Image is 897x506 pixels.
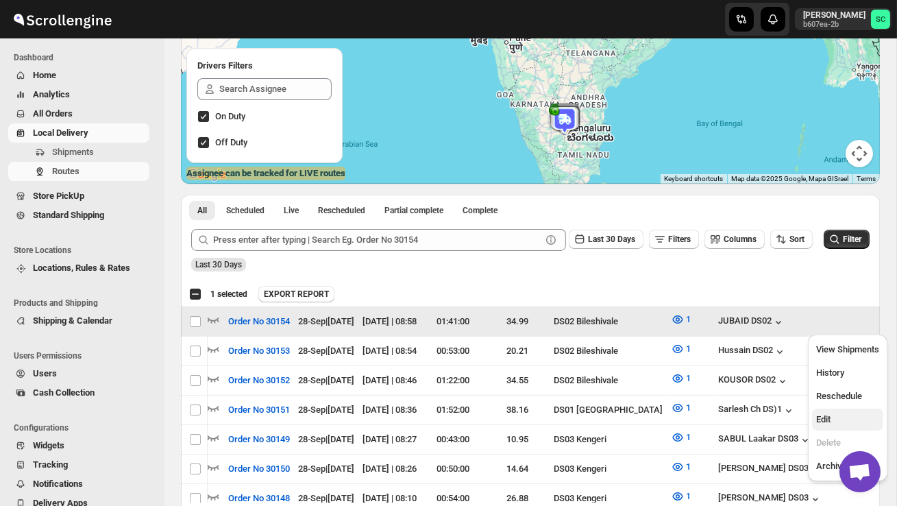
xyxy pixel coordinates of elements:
[186,167,345,180] label: Assignee can be tracked for LIVE routes
[14,52,155,63] span: Dashboard
[554,344,663,358] div: DS02 Bileshivale
[14,350,155,361] span: Users Permissions
[425,492,481,505] div: 00:54:00
[554,492,663,505] div: DS03 Kengeri
[184,166,230,184] a: Open this area in Google Maps (opens a new window)
[718,492,822,506] button: [PERSON_NAME] DS03
[8,258,149,278] button: Locations, Rules & Rates
[425,344,481,358] div: 00:53:00
[219,78,332,100] input: Search Assignee
[876,15,885,24] text: SC
[718,315,785,329] button: JUBAID DS02
[489,433,545,446] div: 10.95
[718,463,822,477] button: [PERSON_NAME] DS03
[816,368,844,378] span: History
[213,229,541,251] input: Press enter after typing | Search Eg. Order No 30154
[298,316,354,326] span: 28-Sep | [DATE]
[184,166,230,184] img: Google
[718,345,787,359] div: Hussain DS02
[258,286,334,302] button: EXPORT REPORT
[11,2,114,36] img: ScrollEngine
[857,175,876,182] a: Terms (opens in new tab)
[871,10,890,29] span: Sanjay chetri
[284,205,299,216] span: Live
[824,230,870,249] button: Filter
[489,374,545,387] div: 34.55
[463,205,497,216] span: Complete
[686,432,691,442] span: 1
[724,234,757,244] span: Columns
[33,263,130,273] span: Locations, Rules & Rates
[686,314,691,324] span: 1
[686,373,691,383] span: 1
[363,492,417,505] div: [DATE] | 08:10
[8,143,149,162] button: Shipments
[318,205,365,216] span: Rescheduled
[33,459,68,470] span: Tracking
[33,210,104,220] span: Standard Shipping
[363,403,417,417] div: [DATE] | 08:36
[803,21,865,29] p: b607ea-2b
[33,191,84,201] span: Store PickUp
[663,426,699,448] button: 1
[8,85,149,104] button: Analytics
[228,315,290,328] span: Order No 30154
[52,147,94,157] span: Shipments
[816,414,831,424] span: Edit
[554,462,663,476] div: DS03 Kengeri
[425,315,481,328] div: 01:41:00
[298,375,354,385] span: 28-Sep | [DATE]
[52,166,79,176] span: Routes
[228,374,290,387] span: Order No 30152
[668,234,691,244] span: Filters
[686,491,691,501] span: 1
[846,140,873,167] button: Map camera controls
[8,474,149,494] button: Notifications
[363,374,417,387] div: [DATE] | 08:46
[816,437,841,448] span: Delete
[770,230,813,249] button: Sort
[195,260,242,269] span: Last 30 Days
[789,234,804,244] span: Sort
[8,455,149,474] button: Tracking
[298,405,354,415] span: 28-Sep | [DATE]
[554,374,663,387] div: DS02 Bileshivale
[489,315,545,328] div: 34.99
[220,340,298,362] button: Order No 30153
[425,462,481,476] div: 00:50:00
[14,245,155,256] span: Store Locations
[220,458,298,480] button: Order No 30150
[554,433,663,446] div: DS03 Kengeri
[718,433,812,447] button: SABUL Laakar DS03
[425,403,481,417] div: 01:52:00
[189,201,215,220] button: All routes
[704,230,765,249] button: Columns
[718,374,789,388] button: KOUSOR DS02
[33,70,56,80] span: Home
[33,128,88,138] span: Local Delivery
[220,399,298,421] button: Order No 30151
[33,108,73,119] span: All Orders
[795,8,892,30] button: User menu
[228,344,290,358] span: Order No 30153
[569,230,643,249] button: Last 30 Days
[33,440,64,450] span: Widgets
[489,462,545,476] div: 14.64
[228,403,290,417] span: Order No 30151
[816,461,846,471] span: Archive
[8,104,149,123] button: All Orders
[425,433,481,446] div: 00:43:00
[298,463,354,474] span: 28-Sep | [DATE]
[197,205,207,216] span: All
[363,344,417,358] div: [DATE] | 08:54
[664,174,723,184] button: Keyboard shortcuts
[363,315,417,328] div: [DATE] | 08:58
[215,137,247,147] span: Off Duty
[363,462,417,476] div: [DATE] | 08:26
[33,387,95,398] span: Cash Collection
[33,315,112,326] span: Shipping & Calendar
[210,289,247,300] span: 1 selected
[489,403,545,417] div: 38.16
